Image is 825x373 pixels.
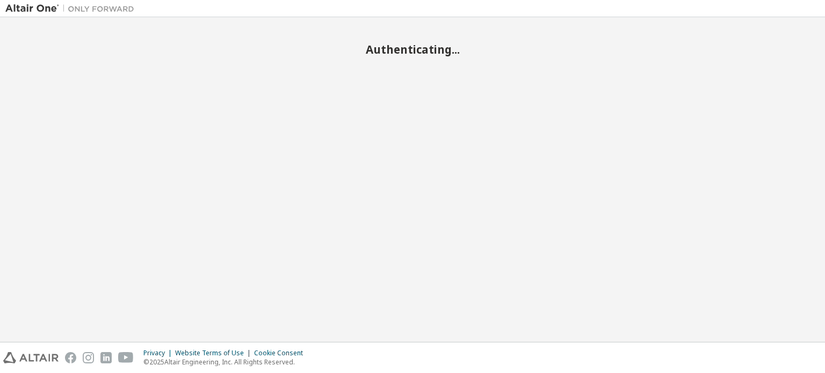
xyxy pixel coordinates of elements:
[3,352,59,363] img: altair_logo.svg
[5,42,820,56] h2: Authenticating...
[65,352,76,363] img: facebook.svg
[83,352,94,363] img: instagram.svg
[118,352,134,363] img: youtube.svg
[143,349,175,357] div: Privacy
[143,357,309,367] p: © 2025 Altair Engineering, Inc. All Rights Reserved.
[100,352,112,363] img: linkedin.svg
[5,3,140,14] img: Altair One
[254,349,309,357] div: Cookie Consent
[175,349,254,357] div: Website Terms of Use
